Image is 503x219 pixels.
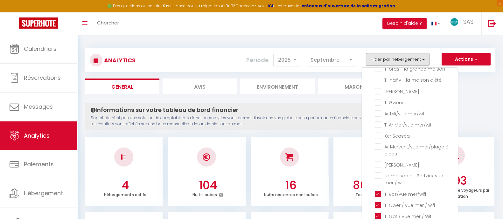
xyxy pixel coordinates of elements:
[89,179,161,192] h3: 4
[355,191,392,197] p: Taux d'occupation
[384,144,449,157] span: Ar Mervent/vue mer/plage à pieds
[338,179,410,192] h3: 86.67 %
[488,19,496,27] img: logout
[302,3,395,9] a: créneaux d'ouverture de la salle migration
[24,160,54,168] span: Paiements
[318,79,392,94] li: Marché
[384,202,435,209] span: Ti Gwer / vue mer / wifi
[24,45,57,53] span: Calendriers
[5,3,24,22] button: Ouvrir le widget de chat LiveChat
[384,191,426,197] span: Ti Roz/vue mer/wifi
[172,179,244,192] h3: 104
[384,88,419,95] span: [PERSON_NAME]
[91,106,388,113] h4: Informations sur votre tableau de bord financier
[24,74,61,82] span: Réservations
[24,132,50,140] span: Analytics
[255,179,327,192] h3: 16
[97,19,119,26] span: Chercher
[384,111,425,117] span: Ar bili/vue mer/wifi
[246,53,269,67] label: Période
[91,115,388,127] p: Superhote n'est pas une solution de comptabilité. La fonction Analytics vous permet d'avoir une v...
[102,53,136,67] h3: Analytics
[450,18,459,26] img: ...
[104,191,146,197] p: Hébergements actifs
[264,191,318,197] p: Nuits restantes non louées
[382,18,427,29] button: Besoin d'aide ?
[463,18,473,26] span: SAS
[384,173,443,186] span: La maison du Portzic/ vue mer / wifi
[24,103,53,111] span: Messages
[445,12,481,35] a: ... SAS
[366,53,430,66] button: Filtrer par hébergement
[268,3,273,9] a: ICI
[384,99,405,106] span: Ti Gwenn
[163,79,237,94] li: Avis
[24,189,63,197] span: Hébergement
[85,79,159,94] li: General
[442,53,491,66] button: Actions
[121,154,126,160] img: NO IMAGE
[240,79,315,94] li: Environnement
[19,17,58,29] img: Super Booking
[192,191,217,197] p: Nuits louées
[424,186,489,199] p: Nombre moyen de voyageurs par réservation
[92,12,124,35] a: Chercher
